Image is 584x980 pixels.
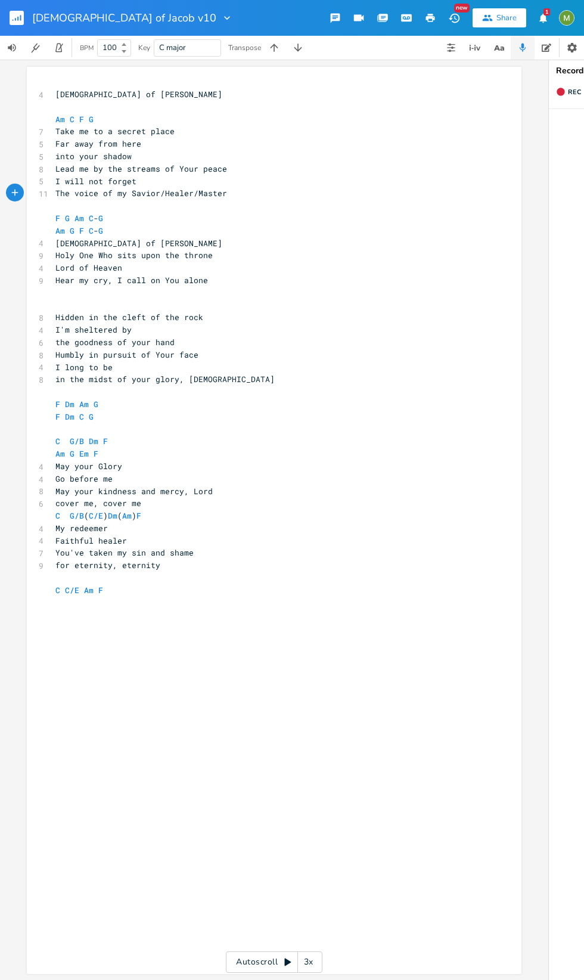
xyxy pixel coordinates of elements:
[55,448,65,459] span: Am
[70,225,74,236] span: G
[70,510,84,521] span: G/B
[55,535,127,546] span: Faithful healer
[55,585,60,596] span: C
[103,436,108,446] span: F
[55,238,222,249] span: [DEMOGRAPHIC_DATA] of [PERSON_NAME]
[55,560,160,570] span: for eternity, eternity
[98,213,103,224] span: G
[55,312,203,322] span: Hidden in the cleft of the rock
[55,547,194,558] span: You've taken my sin and shame
[80,45,94,51] div: BPM
[108,510,117,521] span: Dm
[138,44,150,51] div: Key
[298,951,319,973] div: 3x
[55,213,60,224] span: F
[55,510,60,521] span: C
[79,448,89,459] span: Em
[55,213,103,224] span: -
[531,7,555,29] button: 1
[79,399,89,410] span: Am
[122,510,132,521] span: Am
[159,42,186,53] span: C major
[454,4,470,13] div: New
[55,151,132,162] span: into your shadow
[89,411,94,422] span: G
[226,951,322,973] div: Autoscroll
[55,362,113,373] span: I long to be
[89,436,98,446] span: Dm
[89,114,94,125] span: G
[496,13,517,23] div: Share
[55,275,208,286] span: Hear my cry, I call on You alone
[65,411,74,422] span: Dm
[89,510,103,521] span: C/E
[442,7,466,29] button: New
[74,213,84,224] span: Am
[94,399,98,410] span: G
[55,523,108,534] span: My redeemer
[55,399,60,410] span: F
[70,436,84,446] span: G/B
[55,374,275,384] span: in the midst of your glory, [DEMOGRAPHIC_DATA]
[55,349,198,360] span: Humbly in pursuit of Your face
[55,337,175,348] span: the goodness of your hand
[55,461,122,472] span: May your Glory
[55,510,141,521] span: ( ) ( )
[55,436,60,446] span: C
[65,585,79,596] span: C/E
[55,114,65,125] span: Am
[55,176,136,187] span: I will not forget
[473,8,526,27] button: Share
[98,585,103,596] span: F
[55,138,141,149] span: Far away from here
[55,225,103,236] span: -
[79,225,84,236] span: F
[65,399,74,410] span: Dm
[55,250,213,260] span: Holy One Who sits upon the throne
[32,13,216,23] span: [DEMOGRAPHIC_DATA] of Jacob v10
[89,213,94,224] span: C
[70,114,74,125] span: C
[136,510,141,521] span: F
[79,114,84,125] span: F
[55,411,60,422] span: F
[55,473,113,484] span: Go before me
[55,225,65,236] span: Am
[55,126,175,137] span: Take me to a secret place
[228,44,261,51] div: Transpose
[55,89,222,100] span: [DEMOGRAPHIC_DATA] of [PERSON_NAME]
[55,498,141,508] span: cover me, cover me
[543,8,550,15] div: 1
[79,411,84,422] span: C
[55,188,227,199] span: The voice of my Savior/Healer/Master
[98,225,103,236] span: G
[94,448,98,459] span: F
[55,486,213,497] span: May your kindness and mercy, Lord
[89,225,94,236] span: C
[84,585,94,596] span: Am
[55,163,227,174] span: Lead me by the streams of Your peace
[55,324,132,335] span: I'm sheltered by
[70,448,74,459] span: G
[55,262,122,273] span: Lord of Heaven
[559,10,574,26] img: Mik Sivak
[65,213,70,224] span: G
[568,88,581,97] span: Rec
